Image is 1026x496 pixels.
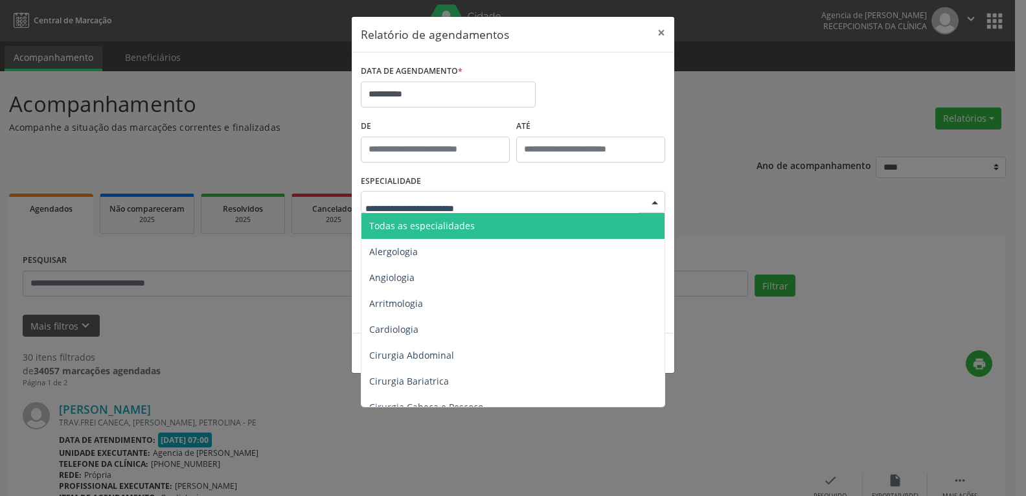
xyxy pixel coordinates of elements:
label: ESPECIALIDADE [361,172,421,192]
span: Cirurgia Abdominal [369,349,454,361]
h5: Relatório de agendamentos [361,26,509,43]
span: Cirurgia Cabeça e Pescoço [369,401,483,413]
span: Cirurgia Bariatrica [369,375,449,387]
label: DATA DE AGENDAMENTO [361,62,462,82]
button: Close [648,17,674,49]
span: Alergologia [369,245,418,258]
span: Todas as especialidades [369,220,475,232]
label: De [361,117,510,137]
span: Angiologia [369,271,415,284]
span: Arritmologia [369,297,423,310]
span: Cardiologia [369,323,418,335]
label: ATÉ [516,117,665,137]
